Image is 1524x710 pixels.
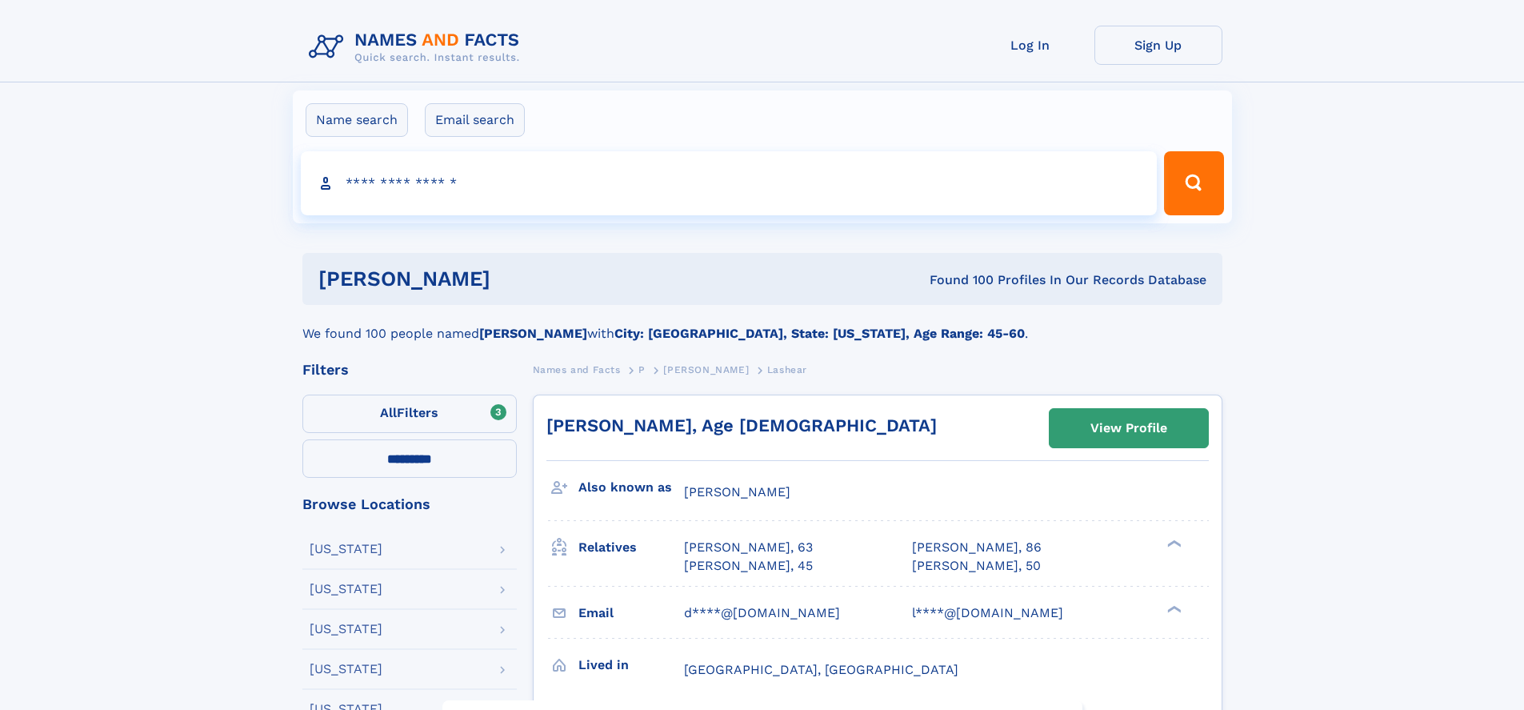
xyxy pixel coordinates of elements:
h3: Relatives [578,534,684,561]
span: [PERSON_NAME] [663,364,749,375]
a: View Profile [1050,409,1208,447]
div: Found 100 Profiles In Our Records Database [710,271,1206,289]
div: Filters [302,363,517,377]
div: [US_STATE] [310,623,382,636]
span: P [638,364,646,375]
a: Sign Up [1094,26,1222,65]
span: [PERSON_NAME] [684,484,790,499]
span: [GEOGRAPHIC_DATA], [GEOGRAPHIC_DATA] [684,662,958,677]
a: [PERSON_NAME], 50 [912,557,1041,575]
label: Filters [302,395,517,433]
img: Logo Names and Facts [302,26,533,69]
h3: Also known as [578,474,684,501]
div: ❯ [1163,539,1182,549]
div: Browse Locations [302,497,517,511]
div: View Profile [1090,410,1167,447]
div: ❯ [1163,604,1182,614]
b: [PERSON_NAME] [479,326,587,341]
label: Email search [425,103,525,137]
a: [PERSON_NAME], Age [DEMOGRAPHIC_DATA] [546,415,937,435]
h1: [PERSON_NAME] [318,269,710,289]
h3: Lived in [578,652,684,679]
a: [PERSON_NAME], 86 [912,539,1042,556]
h3: Email [578,600,684,627]
button: Search Button [1164,151,1223,215]
a: [PERSON_NAME], 63 [684,539,813,556]
a: [PERSON_NAME] [663,359,749,379]
span: All [380,405,397,420]
input: search input [301,151,1158,215]
span: Lashear [767,364,807,375]
b: City: [GEOGRAPHIC_DATA], State: [US_STATE], Age Range: 45-60 [614,326,1025,341]
a: [PERSON_NAME], 45 [684,557,813,575]
div: We found 100 people named with . [302,305,1222,343]
a: Log In [966,26,1094,65]
a: Names and Facts [533,359,621,379]
label: Name search [306,103,408,137]
div: [US_STATE] [310,663,382,676]
div: [US_STATE] [310,583,382,596]
a: P [638,359,646,379]
div: [US_STATE] [310,543,382,556]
